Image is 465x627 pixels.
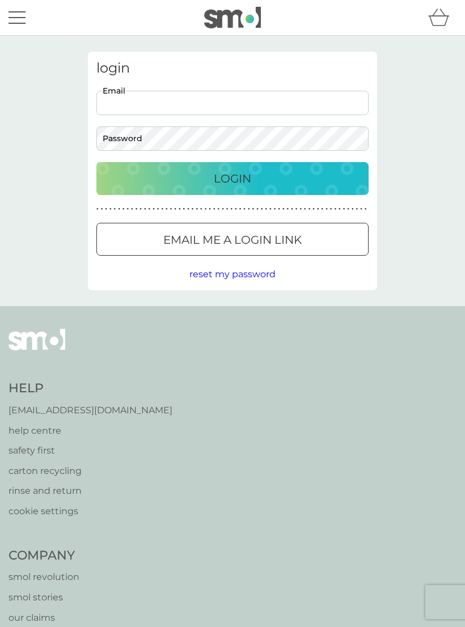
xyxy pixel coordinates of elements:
[209,206,211,212] p: ●
[9,329,65,367] img: smol
[265,206,267,212] p: ●
[9,380,172,397] h4: Help
[118,206,120,212] p: ●
[325,206,328,212] p: ●
[261,206,263,212] p: ●
[214,170,251,188] p: Login
[330,206,332,212] p: ●
[96,223,369,256] button: Email me a login link
[317,206,319,212] p: ●
[278,206,280,212] p: ●
[122,206,125,212] p: ●
[287,206,289,212] p: ●
[282,206,285,212] p: ●
[9,547,130,565] h4: Company
[352,206,354,212] p: ●
[136,206,138,212] p: ●
[256,206,259,212] p: ●
[226,206,229,212] p: ●
[218,206,220,212] p: ●
[149,206,151,212] p: ●
[9,443,172,458] a: safety first
[189,267,276,282] button: reset my password
[9,403,172,418] a: [EMAIL_ADDRESS][DOMAIN_NAME]
[222,206,224,212] p: ●
[144,206,146,212] p: ●
[166,206,168,212] p: ●
[189,269,276,279] span: reset my password
[295,206,298,212] p: ●
[248,206,250,212] p: ●
[157,206,159,212] p: ●
[347,206,349,212] p: ●
[105,206,107,212] p: ●
[9,464,172,478] a: carton recycling
[235,206,237,212] p: ●
[9,423,172,438] a: help centre
[356,206,358,212] p: ●
[9,7,26,28] button: menu
[304,206,306,212] p: ●
[174,206,176,212] p: ●
[126,206,129,212] p: ●
[131,206,133,212] p: ●
[322,206,324,212] p: ●
[114,206,116,212] p: ●
[109,206,112,212] p: ●
[96,162,369,195] button: Login
[96,60,369,77] h3: login
[360,206,362,212] p: ●
[101,206,103,212] p: ●
[205,206,207,212] p: ●
[299,206,302,212] p: ●
[274,206,276,212] p: ●
[428,6,456,29] div: basket
[9,504,172,519] a: cookie settings
[161,206,163,212] p: ●
[252,206,255,212] p: ●
[192,206,194,212] p: ●
[9,611,130,625] a: our claims
[365,206,367,212] p: ●
[213,206,215,212] p: ●
[230,206,232,212] p: ●
[196,206,198,212] p: ●
[243,206,246,212] p: ●
[163,231,302,249] p: Email me a login link
[204,7,261,28] img: smol
[308,206,311,212] p: ●
[96,206,99,212] p: ●
[339,206,341,212] p: ●
[170,206,172,212] p: ●
[312,206,315,212] p: ●
[183,206,185,212] p: ●
[343,206,345,212] p: ●
[334,206,336,212] p: ●
[291,206,293,212] p: ●
[9,590,130,605] a: smol stories
[200,206,202,212] p: ●
[9,570,130,584] a: smol revolution
[179,206,181,212] p: ●
[139,206,142,212] p: ●
[187,206,189,212] p: ●
[239,206,242,212] p: ●
[153,206,155,212] p: ●
[269,206,272,212] p: ●
[9,484,172,498] a: rinse and return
